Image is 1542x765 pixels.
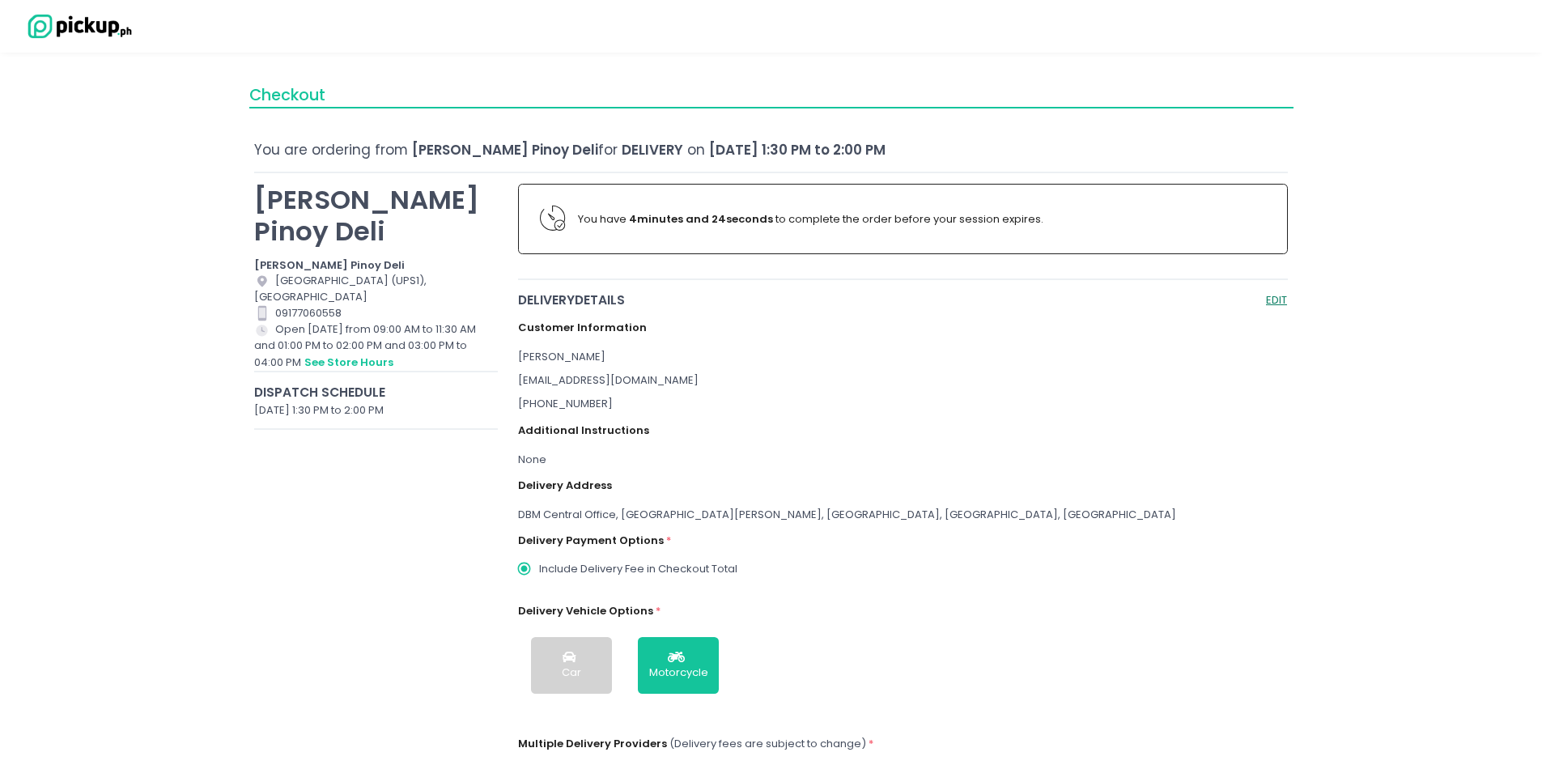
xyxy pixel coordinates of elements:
label: Multiple Delivery Providers [518,736,667,752]
label: Delivery Vehicle Options [518,603,653,619]
label: Customer Information [518,320,647,336]
b: 4 minutes and 24 seconds [629,211,773,227]
span: delivery Details [518,291,1263,309]
div: DBM Central Office, [GEOGRAPHIC_DATA][PERSON_NAME], [GEOGRAPHIC_DATA], [GEOGRAPHIC_DATA], [GEOGRA... [518,507,1289,523]
div: Checkout [249,83,1293,108]
label: Additional Instructions [518,423,649,439]
div: Open [DATE] from 09:00 AM to 11:30 AM and 01:00 PM to 02:00 PM and 03:00 PM to 04:00 PM [254,321,498,371]
img: logo [20,12,134,40]
b: [PERSON_NAME] Pinoy Deli [254,257,405,273]
div: [PERSON_NAME] [518,349,1289,365]
div: Dispatch Schedule [254,383,498,402]
div: You are ordering from for on [254,140,1288,160]
button: Car [531,637,612,694]
div: Motorcycle [649,665,708,681]
span: [DATE] 1:30 PM to 2:00 PM [709,140,886,159]
div: [DATE] 1:30 PM to 2:00 PM [254,402,498,419]
div: [EMAIL_ADDRESS][DOMAIN_NAME] [518,372,1289,389]
div: [PHONE_NUMBER] [518,396,1289,412]
div: None [518,452,1289,468]
span: Include Delivery Fee in Checkout Total [539,561,737,577]
p: [PERSON_NAME] Pinoy Deli [254,184,498,247]
div: You have to complete the order before your session expires. [578,211,1266,227]
div: [GEOGRAPHIC_DATA] (UPS1), [GEOGRAPHIC_DATA] [254,273,498,305]
span: Delivery [622,140,683,159]
button: see store hours [304,354,394,372]
label: Delivery Payment Options [518,533,664,549]
button: EDIT [1265,291,1288,309]
label: Delivery Address [518,478,612,494]
div: Car [562,665,581,681]
div: 09177060558 [254,305,498,321]
span: [PERSON_NAME] Pinoy Deli [412,140,598,159]
button: Motorcycle [638,637,719,694]
span: (Delivery fees are subject to change) [669,736,866,751]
